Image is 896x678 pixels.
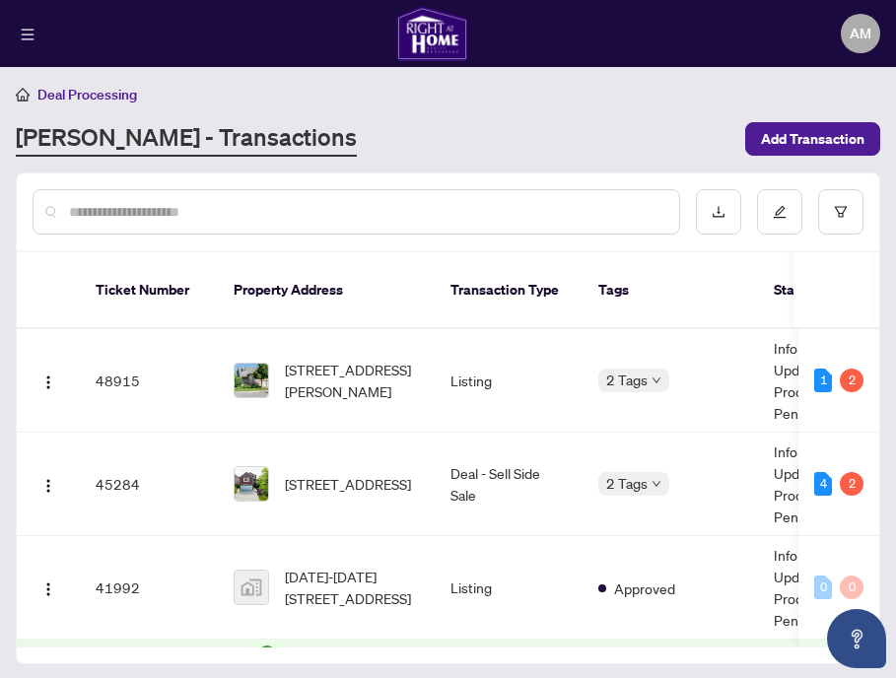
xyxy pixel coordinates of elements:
[840,576,863,599] div: 0
[235,467,268,501] img: thumbnail-img
[814,369,832,392] div: 1
[80,536,218,640] td: 41992
[712,205,725,219] span: download
[80,433,218,536] td: 45284
[652,375,661,385] span: down
[218,252,435,329] th: Property Address
[80,329,218,433] td: 48915
[840,369,863,392] div: 2
[33,468,64,500] button: Logo
[818,189,863,235] button: filter
[235,364,268,397] img: thumbnail-img
[16,121,357,157] a: [PERSON_NAME] - Transactions
[33,365,64,396] button: Logo
[834,205,848,219] span: filter
[40,374,56,390] img: Logo
[614,577,675,599] span: Approved
[840,472,863,496] div: 2
[285,359,419,402] span: [STREET_ADDRESS][PERSON_NAME]
[814,576,832,599] div: 0
[435,329,583,433] td: Listing
[37,86,137,103] span: Deal Processing
[583,252,758,329] th: Tags
[16,88,30,102] span: home
[435,536,583,640] td: Listing
[21,28,34,41] span: menu
[652,479,661,489] span: down
[396,6,467,61] img: logo
[40,581,56,597] img: Logo
[606,369,648,391] span: 2 Tags
[40,478,56,494] img: Logo
[80,252,218,329] th: Ticket Number
[606,472,648,495] span: 2 Tags
[235,571,268,604] img: thumbnail-img
[285,566,419,609] span: [DATE]-[DATE][STREET_ADDRESS]
[773,205,787,219] span: edit
[827,609,886,668] button: Open asap
[745,122,880,156] button: Add Transaction
[761,123,864,155] span: Add Transaction
[850,23,871,44] span: AM
[285,473,411,495] span: [STREET_ADDRESS]
[33,572,64,603] button: Logo
[757,189,802,235] button: edit
[814,472,832,496] div: 4
[435,433,583,536] td: Deal - Sell Side Sale
[696,189,741,235] button: download
[435,252,583,329] th: Transaction Type
[259,645,275,661] span: check-circle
